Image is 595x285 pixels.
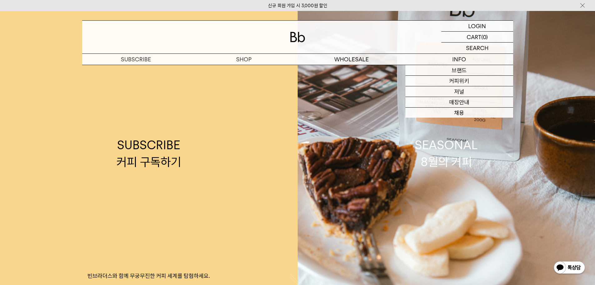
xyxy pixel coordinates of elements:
p: INFO [405,54,513,65]
p: (0) [481,32,488,42]
img: 카카오톡 채널 1:1 채팅 버튼 [553,261,586,276]
a: CART (0) [441,32,513,43]
a: LOGIN [441,21,513,32]
a: SUBSCRIBE [82,54,190,65]
p: SEARCH [466,43,488,53]
a: 매장안내 [405,97,513,108]
div: SUBSCRIBE 커피 구독하기 [117,137,181,170]
img: 로고 [290,32,305,42]
a: 브랜드 [405,65,513,76]
a: 저널 [405,86,513,97]
a: SHOP [190,54,298,65]
div: SEASONAL 8월의 커피 [415,137,478,170]
a: 신규 회원 가입 시 3,000원 할인 [268,3,327,8]
a: 커피위키 [405,76,513,86]
p: CART [467,32,481,42]
p: LOGIN [468,21,486,31]
p: WHOLESALE [298,54,405,65]
a: 채용 [405,108,513,118]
